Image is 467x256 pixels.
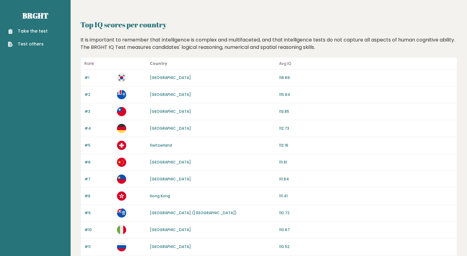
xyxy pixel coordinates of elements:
[84,193,113,199] p: #8
[150,176,191,182] a: [GEOGRAPHIC_DATA]
[84,109,113,114] p: #3
[117,175,126,184] img: li.svg
[8,28,48,34] a: Take the test
[279,109,453,114] p: 113.85
[279,60,453,67] p: Avg IQ
[84,143,113,148] p: #5
[150,244,191,249] a: [GEOGRAPHIC_DATA]
[279,193,453,199] p: 111.41
[279,210,453,216] p: 110.72
[78,36,460,51] div: It is important to remember that intelligence is complex and multifaceted, and that intelligence ...
[84,244,113,250] p: #11
[279,126,453,131] p: 112.73
[279,75,453,81] p: 116.69
[84,160,113,165] p: #6
[279,244,453,250] p: 110.52
[117,124,126,133] img: de.svg
[279,176,453,182] p: 111.64
[150,92,191,97] a: [GEOGRAPHIC_DATA]
[117,90,126,99] img: tf.svg
[117,225,126,234] img: it.svg
[117,158,126,167] img: cn.svg
[84,176,113,182] p: #7
[150,193,170,199] a: Hong Kong
[84,227,113,233] p: #10
[117,208,126,218] img: fk.svg
[150,160,191,165] a: [GEOGRAPHIC_DATA]
[117,191,126,201] img: hk.svg
[117,141,126,150] img: ch.svg
[150,126,191,131] a: [GEOGRAPHIC_DATA]
[150,109,191,114] a: [GEOGRAPHIC_DATA]
[150,143,172,148] a: Switzerland
[150,75,191,80] a: [GEOGRAPHIC_DATA]
[150,227,191,232] a: [GEOGRAPHIC_DATA]
[279,92,453,97] p: 115.64
[84,75,113,81] p: #1
[150,210,237,215] a: [GEOGRAPHIC_DATA] ([GEOGRAPHIC_DATA])
[279,227,453,233] p: 110.67
[84,60,113,67] p: Rank
[117,242,126,251] img: ru.svg
[84,92,113,97] p: #2
[117,73,126,82] img: kr.svg
[84,210,113,216] p: #9
[84,126,113,131] p: #4
[150,61,167,66] b: Country
[279,143,453,148] p: 112.16
[22,11,48,21] a: Brght
[117,107,126,116] img: tw.svg
[80,19,457,30] h2: Top IQ scores per country
[279,160,453,165] p: 111.81
[8,41,48,47] a: Test others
